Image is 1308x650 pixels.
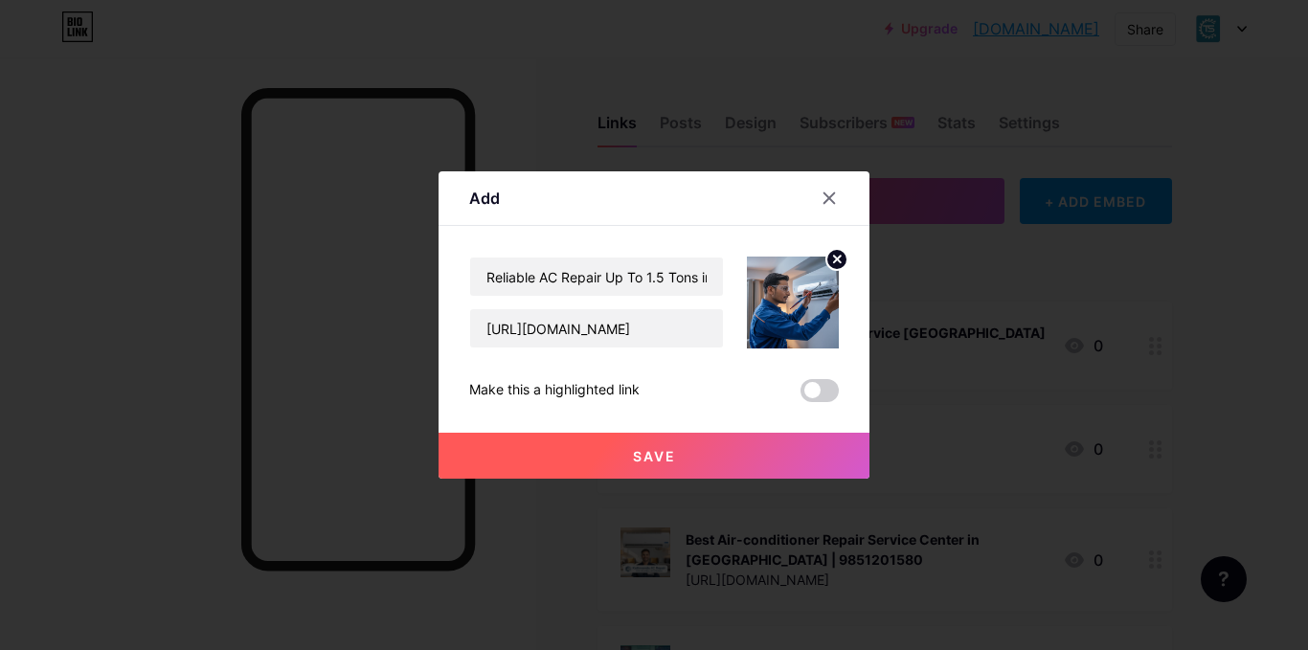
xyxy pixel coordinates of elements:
div: Add [469,187,500,210]
img: link_thumbnail [747,257,839,348]
input: URL [470,309,723,347]
input: Title [470,258,723,296]
div: Make this a highlighted link [469,379,640,402]
button: Save [439,433,869,479]
span: Save [633,448,676,464]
